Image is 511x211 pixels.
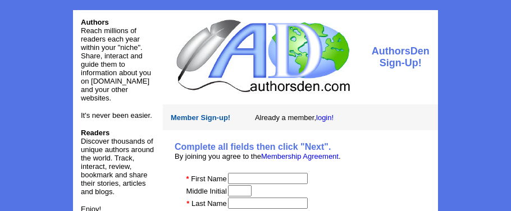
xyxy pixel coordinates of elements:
[81,129,109,137] b: Readers
[186,187,227,195] font: Middle Initial
[174,18,352,94] img: logo.jpg
[171,113,230,122] font: Member Sign-up!
[175,142,331,152] b: Complete all fields then click "Next".
[81,18,109,26] font: Authors
[81,129,154,196] font: Discover thousands of unique authors around the world. Track, interact, review, bookmark and shar...
[372,45,430,68] font: AuthorsDen Sign-Up!
[175,152,341,160] font: By joining you agree to the .
[191,175,227,183] font: First Name
[191,199,227,208] font: Last Name
[255,113,334,122] font: Already a member,
[316,113,334,122] a: login!
[261,152,339,160] a: Membership Agreement
[81,26,151,102] font: Reach millions of readers each year within your "niche". Share, interact and guide them to inform...
[81,111,152,120] font: It's never been easier.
